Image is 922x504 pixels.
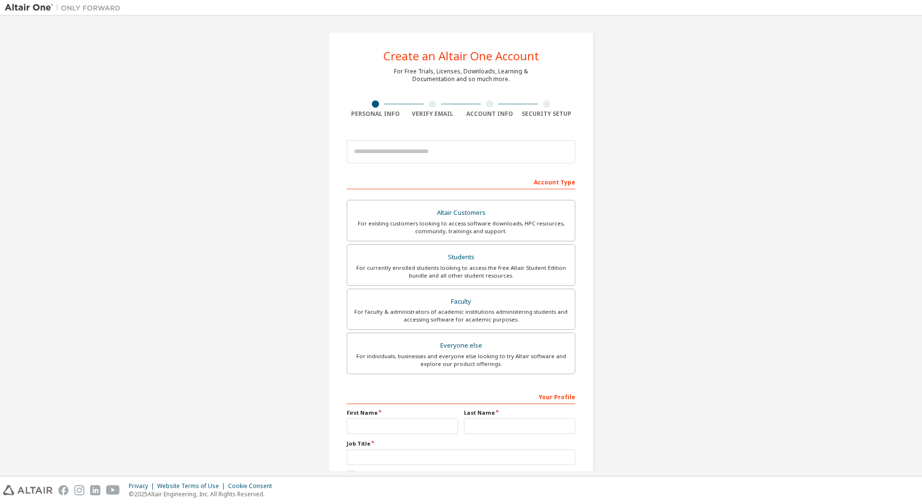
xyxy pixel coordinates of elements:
[394,68,528,83] div: For Free Trials, Licenses, Downloads, Learning & Documentation and so much more.
[353,206,569,220] div: Altair Customers
[129,482,157,490] div: Privacy
[106,485,120,495] img: youtube.svg
[5,3,125,13] img: Altair One
[347,471,471,479] label: I accept the
[353,295,569,308] div: Faculty
[404,110,461,118] div: Verify Email
[353,352,569,368] div: For individuals, businesses and everyone else looking to try Altair software and explore our prod...
[347,389,575,404] div: Your Profile
[74,485,84,495] img: instagram.svg
[353,339,569,352] div: Everyone else
[58,485,68,495] img: facebook.svg
[464,409,575,417] label: Last Name
[383,50,539,62] div: Create an Altair One Account
[391,471,471,479] a: End-User License Agreement
[347,110,404,118] div: Personal Info
[353,220,569,235] div: For existing customers looking to access software downloads, HPC resources, community, trainings ...
[353,308,569,323] div: For faculty & administrators of academic institutions administering students and accessing softwa...
[90,485,100,495] img: linkedin.svg
[157,482,228,490] div: Website Terms of Use
[3,485,53,495] img: altair_logo.svg
[347,440,575,448] label: Job Title
[228,482,278,490] div: Cookie Consent
[129,490,278,498] p: © 2025 Altair Engineering, Inc. All Rights Reserved.
[347,174,575,189] div: Account Type
[347,409,458,417] label: First Name
[353,264,569,280] div: For currently enrolled students looking to access the free Altair Student Edition bundle and all ...
[353,251,569,264] div: Students
[518,110,576,118] div: Security Setup
[461,110,518,118] div: Account Info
